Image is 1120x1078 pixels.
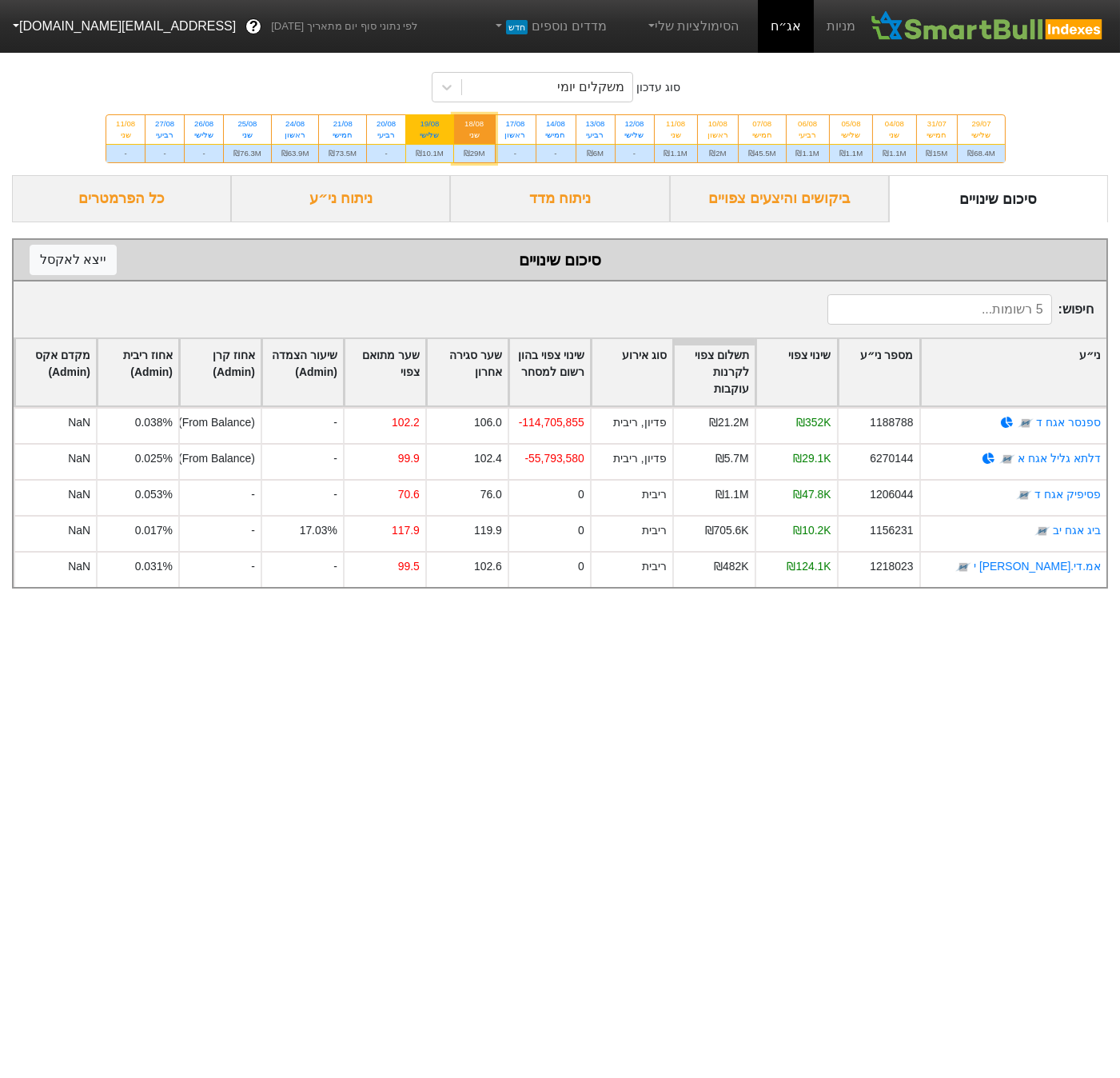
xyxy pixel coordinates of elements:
[185,144,223,162] div: -
[450,175,669,222] div: ניתוח מדד
[474,522,502,539] div: 119.9
[367,144,405,162] div: -
[281,130,309,141] div: ראשון
[233,118,261,130] div: 25/08
[870,414,913,431] div: 1188788
[883,118,906,130] div: 04/08
[1034,523,1050,539] img: tase link
[145,144,184,162] div: -
[155,130,174,141] div: רביעי
[787,144,829,162] div: ₪1.1M
[464,118,485,130] div: 18/08
[12,175,231,222] div: כל הפרמטרים
[98,339,178,405] div: Toggle SortBy
[578,522,584,539] div: 0
[748,130,776,141] div: חמישי
[756,339,837,405] div: Toggle SortBy
[870,486,913,503] div: 1206044
[707,130,728,141] div: ראשון
[827,294,1094,325] span: חיפוש :
[958,144,1005,162] div: ₪68.4M
[616,144,654,162] div: -
[839,339,919,405] div: Toggle SortBy
[135,414,173,431] div: 0.038%
[715,486,749,503] div: ₪1.1M
[793,450,831,467] div: ₪29.1K
[135,522,173,539] div: 0.017%
[106,144,145,162] div: -
[271,18,417,34] span: לפי נתוני סוף יום מתאריך [DATE]
[506,20,528,34] span: חדש
[839,118,863,130] div: 05/08
[698,144,738,162] div: ₪2M
[1018,452,1101,465] a: דלתא גליל אגח א
[955,559,971,575] img: tase link
[249,16,258,38] span: ?
[505,118,526,130] div: 17/08
[636,79,680,96] div: סוג עדכון
[921,339,1107,405] div: Toggle SortBy
[709,414,749,431] div: ₪21.2M
[917,144,958,162] div: ₪15M
[68,522,90,539] div: NaN
[416,118,444,130] div: 19/08
[319,144,366,162] div: ₪73.5M
[68,450,90,467] div: NaN
[454,144,495,162] div: ₪29M
[474,414,502,431] div: 106.0
[1036,416,1101,429] a: ספנסר אגח ד
[714,558,748,575] div: ₪482K
[505,130,526,141] div: ראשון
[474,558,502,575] div: 102.6
[233,130,261,141] div: שני
[793,522,831,539] div: ₪10.2K
[625,118,644,130] div: 12/08
[116,118,135,130] div: 11/08
[427,339,508,405] div: Toggle SortBy
[377,130,396,141] div: רביעי
[480,486,502,503] div: 76.0
[281,118,309,130] div: 24/08
[592,339,672,405] div: Toggle SortBy
[796,414,831,431] div: ₪352K
[868,10,1107,42] img: SmartBull
[486,10,613,42] a: מדדים נוספיםחדש
[870,558,913,575] div: 1218023
[398,558,420,575] div: 99.5
[664,130,688,141] div: שני
[398,486,420,503] div: 70.6
[194,130,213,141] div: שלישי
[748,118,776,130] div: 07/08
[261,443,343,479] div: -
[999,451,1015,467] img: tase link
[557,78,624,97] div: משקלים יומי
[300,522,337,539] div: 17.03%
[68,414,90,431] div: NaN
[796,130,819,141] div: רביעי
[398,450,420,467] div: 99.9
[927,118,948,130] div: 31/07
[231,175,450,222] div: ניתוח ני״ע
[329,118,357,130] div: 21/08
[194,118,213,130] div: 26/08
[889,175,1108,222] div: סיכום שינויים
[496,144,536,162] div: -
[524,450,584,467] div: -55,793,580
[664,118,688,130] div: 11/08
[135,486,173,503] div: 0.053%
[586,118,605,130] div: 13/08
[796,118,819,130] div: 06/08
[883,130,906,141] div: שני
[392,522,420,539] div: 117.9
[613,450,667,467] div: פדיון, ריבית
[967,118,995,130] div: 29/07
[705,522,749,539] div: ₪705.6K
[1016,487,1032,503] img: tase link
[135,558,173,575] div: 0.031%
[578,486,584,503] div: 0
[392,414,420,431] div: 102.2
[613,414,667,431] div: פדיון, ריבית
[974,560,1101,573] a: אמ.די.[PERSON_NAME] י
[787,558,831,575] div: ₪124.1K
[180,339,261,405] div: Toggle SortBy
